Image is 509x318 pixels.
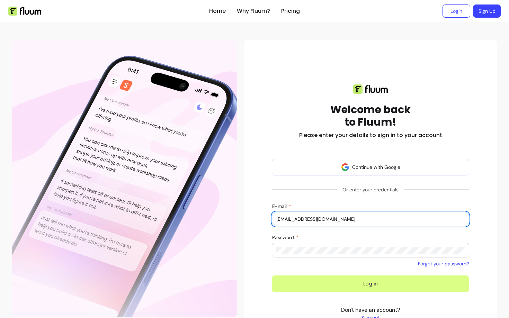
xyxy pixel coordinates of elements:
[272,159,469,175] button: Continue with Google
[299,131,442,139] h2: Please enter your details to sign in to your account
[337,183,404,196] span: Or enter your credentials
[418,260,469,267] a: Forgot your password?
[237,7,270,15] a: Why Fluum?
[276,216,465,222] input: E-mail
[353,84,388,94] img: Fluum logo
[341,163,349,171] img: avatar
[330,103,411,128] h1: Welcome back to Fluum!
[443,4,470,18] a: Login
[272,203,288,209] span: E-mail
[272,275,469,292] button: Log in
[473,4,501,18] a: Sign Up
[12,40,237,317] div: Illustration of Fluum AI Co-Founder on a smartphone, showing AI chat guidance that helps freelanc...
[272,234,295,240] span: Password
[8,7,41,16] img: Fluum Logo
[209,7,226,15] a: Home
[276,247,465,254] input: Password
[281,7,300,15] a: Pricing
